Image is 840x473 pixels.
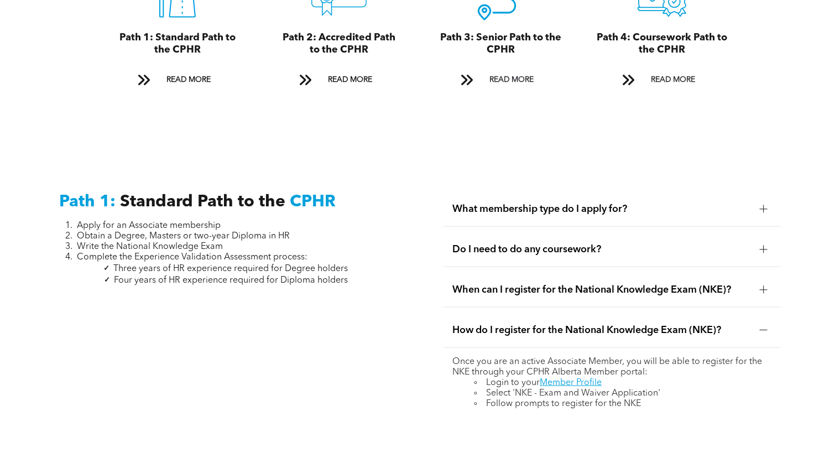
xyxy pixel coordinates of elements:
p: Once you are an active Associate Member, you will be able to register for the NKE through your CP... [452,357,772,378]
span: What membership type do I apply for? [452,203,751,215]
a: READ MORE [614,70,709,90]
a: READ MORE [130,70,225,90]
span: Path 3: Senior Path to the CPHR [440,33,561,55]
span: Obtain a Degree, Masters or two-year Diploma in HR [77,232,290,241]
span: READ MORE [486,70,538,90]
span: How do I register for the National Knowledge Exam (NKE)? [452,324,751,336]
a: READ MORE [291,70,387,90]
span: Four years of HR experience required for Diploma holders [114,276,348,285]
span: Path 1: [59,194,116,210]
li: Login to your [474,378,772,388]
span: READ MORE [163,70,215,90]
span: Path 1: Standard Path to the CPHR [119,33,236,55]
li: Follow prompts to register for the NKE [474,399,772,409]
span: CPHR [290,194,336,210]
span: READ MORE [647,70,699,90]
span: Apply for an Associate membership [77,221,221,230]
span: Do I need to do any coursework? [452,243,751,256]
a: Member Profile [540,378,602,387]
span: READ MORE [324,70,376,90]
span: Three years of HR experience required for Degree holders [113,264,348,273]
span: When can I register for the National Knowledge Exam (NKE)? [452,284,751,296]
span: Standard Path to the [120,194,285,210]
span: Path 2: Accredited Path to the CPHR [283,33,395,55]
span: Path 4: Coursework Path to the CPHR [597,33,727,55]
li: Select 'NKE - Exam and Waiver Application' [474,388,772,399]
span: Complete the Experience Validation Assessment process: [77,253,307,262]
span: Write the National Knowledge Exam [77,242,223,251]
a: READ MORE [453,70,548,90]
